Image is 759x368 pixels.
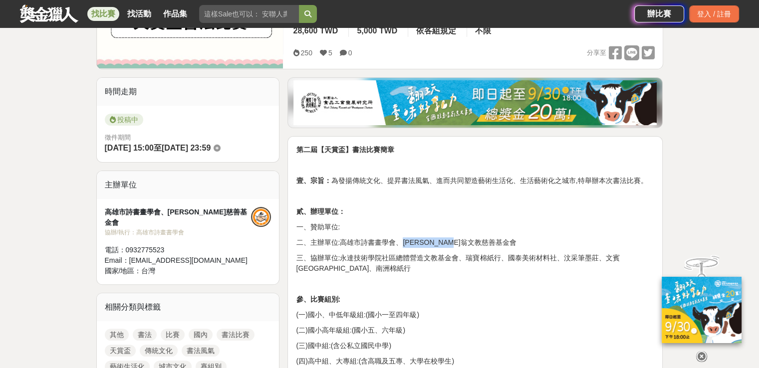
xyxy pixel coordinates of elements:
[296,356,654,367] p: (四)高中組、大專組:(含高職及五專、大學在校學生)
[296,222,654,232] p: 一、贊助單位:
[123,7,155,21] a: 找活動
[586,45,606,60] span: 分享至
[97,293,279,321] div: 相關分類與標籤
[105,114,143,126] span: 投稿中
[296,177,331,184] strong: 壹、宗旨：
[348,49,352,57] span: 0
[141,267,155,275] span: 台灣
[189,329,213,341] a: 國內
[105,228,252,237] div: 協辦/執行： 高雄市詩畫書學會
[300,49,312,57] span: 250
[105,255,252,266] div: Email： [EMAIL_ADDRESS][DOMAIN_NAME]
[105,329,129,341] a: 其他
[199,5,299,23] input: 這樣Sale也可以： 安聯人壽創意銷售法募集
[133,329,157,341] a: 書法
[105,207,252,228] div: 高雄市詩書畫學會、[PERSON_NAME]慈善基金會
[296,176,654,186] p: 為發揚傳統文化、提昇書法風氣、進而共同塑造藝術生活化、生活藝術化之城市,特舉辦本次書法比賽。
[97,171,279,199] div: 主辦單位
[296,341,654,351] p: (三)國中組:(含公私立國民中學)
[182,345,220,357] a: 書法風氣
[162,144,211,152] span: [DATE] 23:59
[87,7,119,21] a: 找比賽
[105,134,131,141] span: 徵件期間
[140,345,178,357] a: 傳統文化
[296,207,345,215] strong: 貳、辦理單位：
[293,26,338,35] span: 28,600 TWD
[293,80,657,125] img: b0ef2173-5a9d-47ad-b0e3-de335e335c0a.jpg
[634,5,684,22] a: 辦比賽
[217,329,254,341] a: 書法比賽
[296,310,654,320] p: (一)國小、中低年級組:(國小一至四年級)
[161,329,185,341] a: 比賽
[105,245,252,255] div: 電話： 0932775523
[357,26,397,35] span: 5,000 TWD
[105,144,154,152] span: [DATE] 15:00
[97,78,279,106] div: 時間走期
[105,267,142,275] span: 國家/地區：
[689,5,739,22] div: 登入 / 註冊
[662,277,742,343] img: ff197300-f8ee-455f-a0ae-06a3645bc375.jpg
[328,49,332,57] span: 5
[296,325,654,336] p: (二)國小高年級組:(國小五、六年級)
[296,146,394,154] strong: 第二屆【天賞盃】書法比賽簡章
[296,237,654,248] p: 二、主辦單位:高雄市詩書畫學會、[PERSON_NAME]翁文教慈善基金會
[416,26,456,35] span: 依各組規定
[105,345,136,357] a: 天賞盃
[296,253,654,274] p: 三、協辦單位:永達技術學院社區總體營造文教基金會、瑞寶棉紙行、國泰美術材料社、汶采筆墨莊、文賓[GEOGRAPHIC_DATA]、南洲棉紙行
[159,7,191,21] a: 作品集
[475,26,491,35] span: 不限
[154,144,162,152] span: 至
[296,295,340,303] strong: 參、比賽組別:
